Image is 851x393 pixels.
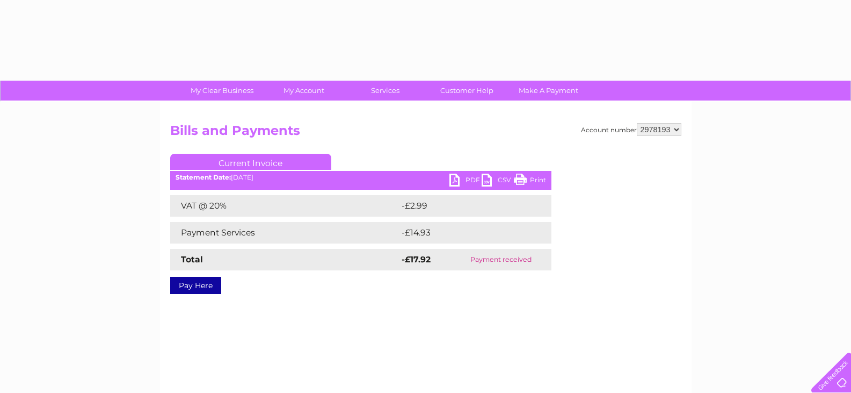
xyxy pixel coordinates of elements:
a: My Account [259,81,348,101]
b: Statement Date: [176,173,231,181]
div: Account number [581,123,681,136]
strong: -£17.92 [402,254,431,265]
strong: Total [181,254,203,265]
td: VAT @ 20% [170,195,399,217]
a: My Clear Business [178,81,266,101]
a: Services [341,81,430,101]
td: Payment Services [170,222,399,244]
a: CSV [482,174,514,189]
td: -£2.99 [399,195,529,217]
td: Payment received [450,249,551,270]
a: PDF [449,174,482,189]
a: Make A Payment [504,81,593,101]
a: Print [514,174,546,189]
a: Customer Help [423,81,511,101]
h2: Bills and Payments [170,123,681,144]
a: Current Invoice [170,154,331,170]
td: -£14.93 [399,222,531,244]
a: Pay Here [170,277,221,294]
div: [DATE] [170,174,551,181]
